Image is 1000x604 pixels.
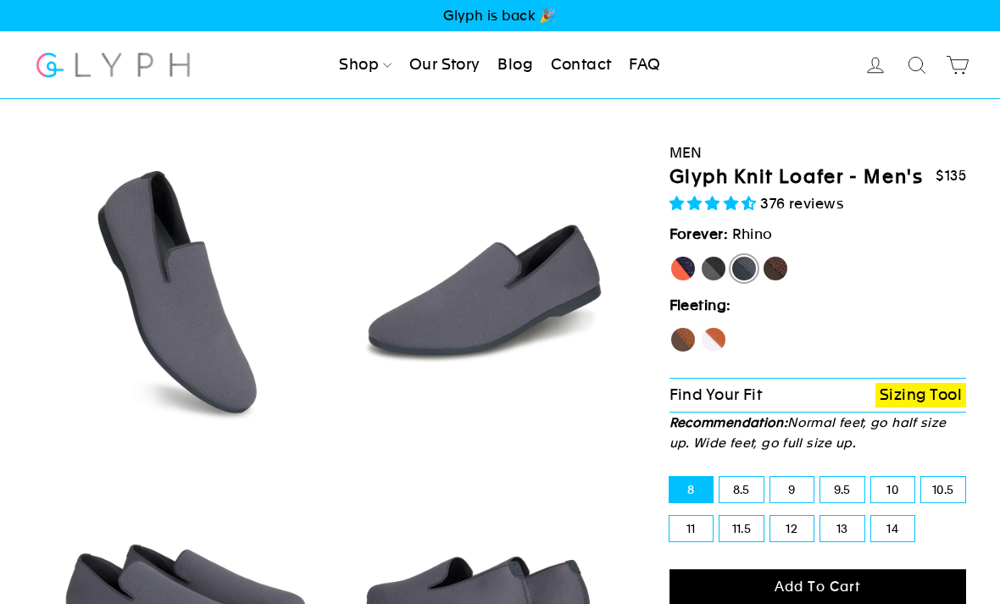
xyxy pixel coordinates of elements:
[340,149,623,432] img: Rhino
[875,383,966,407] a: Sizing Tool
[820,516,864,541] label: 13
[622,47,667,84] a: FAQ
[921,477,965,502] label: 10.5
[871,477,915,502] label: 10
[34,42,192,87] img: Glyph
[669,296,731,313] strong: Fleeting:
[700,326,727,353] label: Fox
[732,225,773,242] span: Rhino
[669,413,967,453] p: Normal feet, go half size up. Wide feet, go full size up.
[669,516,714,541] label: 11
[332,47,398,84] a: Shop
[669,477,714,502] label: 8
[669,225,729,242] strong: Forever:
[760,195,844,212] span: 376 reviews
[762,255,789,282] label: Mustang
[669,385,763,403] span: Find Your Fit
[491,47,540,84] a: Blog
[669,326,697,353] label: Hawk
[669,141,967,164] div: Men
[775,579,861,595] span: Add to cart
[700,255,727,282] label: Panther
[820,477,864,502] label: 9.5
[544,47,619,84] a: Contact
[871,516,915,541] label: 14
[936,168,966,184] span: $135
[770,516,814,541] label: 12
[669,165,924,190] h1: Glyph Knit Loafer - Men's
[669,415,788,429] strong: Recommendation:
[719,477,764,502] label: 8.5
[719,516,764,541] label: 11.5
[669,255,697,282] label: [PERSON_NAME]
[332,47,667,84] ul: Primary
[770,477,814,502] label: 9
[403,47,487,84] a: Our Story
[731,255,758,282] label: Rhino
[42,149,325,432] img: Rhino
[669,195,761,212] span: 4.73 stars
